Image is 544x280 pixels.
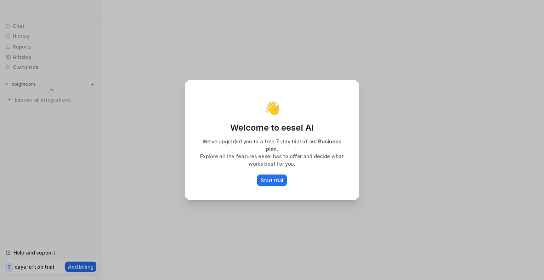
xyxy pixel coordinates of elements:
p: We’ve upgraded you to a free 7-day trial of our [193,138,351,153]
p: 👋 [264,101,280,115]
button: Start trial [257,175,287,186]
p: Welcome to eesel AI [193,122,351,133]
p: Explore all the features eesel has to offer and decide what works best for you. [193,153,351,167]
p: Start trial [261,177,283,184]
